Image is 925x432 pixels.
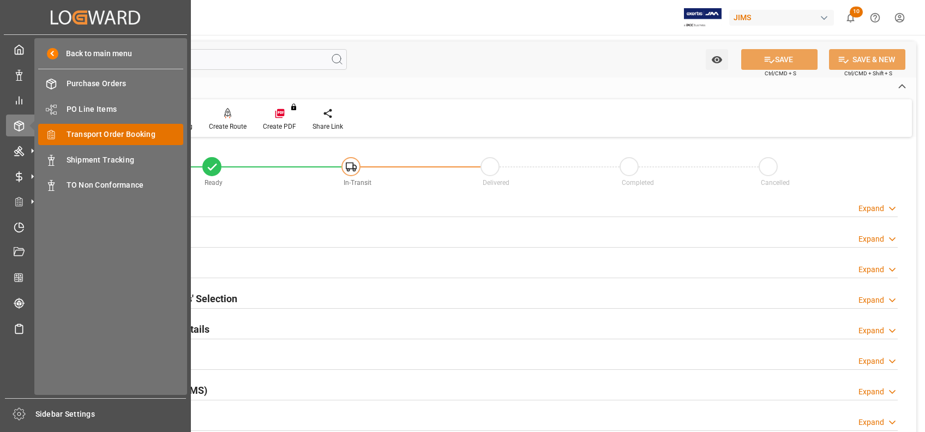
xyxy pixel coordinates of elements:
[6,292,185,314] a: Tracking Shipment
[858,325,884,337] div: Expand
[209,122,247,131] div: Create Route
[858,233,884,245] div: Expand
[858,295,884,306] div: Expand
[761,179,790,187] span: Cancelled
[838,5,863,30] button: show 10 new notifications
[706,49,728,70] button: open menu
[684,8,722,27] img: Exertis%20JAM%20-%20Email%20Logo.jpg_1722504956.jpg
[6,267,185,288] a: CO2 Calculator
[67,104,184,115] span: PO Line Items
[850,7,863,17] span: 10
[863,5,887,30] button: Help Center
[67,179,184,191] span: TO Non Conformance
[844,69,892,77] span: Ctrl/CMD + Shift + S
[35,409,187,420] span: Sidebar Settings
[483,179,509,187] span: Delivered
[38,98,183,119] a: PO Line Items
[858,356,884,367] div: Expand
[205,179,223,187] span: Ready
[313,122,343,131] div: Share Link
[38,73,183,94] a: Purchase Orders
[6,242,185,263] a: Document Management
[38,175,183,196] a: TO Non Conformance
[38,149,183,170] a: Shipment Tracking
[765,69,796,77] span: Ctrl/CMD + S
[622,179,654,187] span: Completed
[858,264,884,275] div: Expand
[858,203,884,214] div: Expand
[58,48,132,59] span: Back to main menu
[67,129,184,140] span: Transport Order Booking
[741,49,818,70] button: SAVE
[6,89,185,111] a: My Reports
[38,124,183,145] a: Transport Order Booking
[829,49,905,70] button: SAVE & NEW
[729,10,834,26] div: JIMS
[6,216,185,237] a: Timeslot Management V2
[344,179,371,187] span: In-Transit
[67,78,184,89] span: Purchase Orders
[729,7,838,28] button: JIMS
[6,64,185,85] a: Data Management
[858,386,884,398] div: Expand
[67,154,184,166] span: Shipment Tracking
[6,317,185,339] a: Sailing Schedules
[6,39,185,60] a: My Cockpit
[858,417,884,428] div: Expand
[50,49,347,70] input: Search Fields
